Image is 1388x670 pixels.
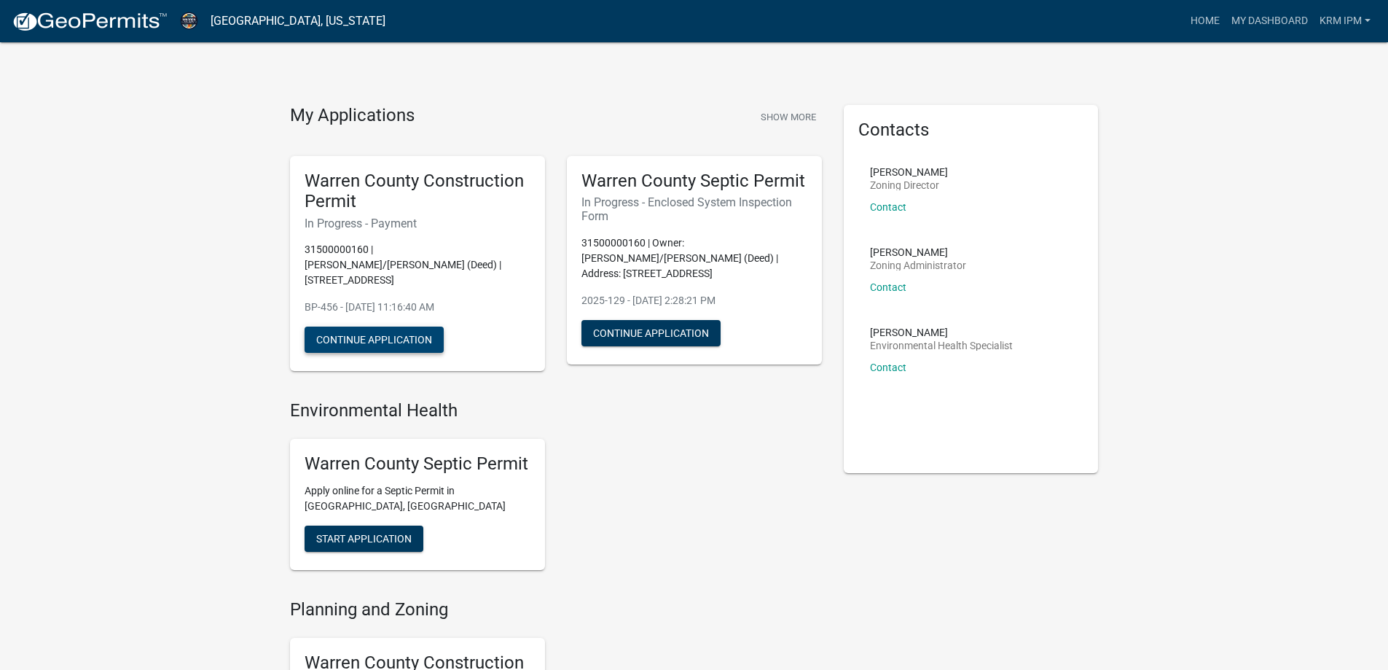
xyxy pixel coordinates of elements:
[305,171,530,213] h5: Warren County Construction Permit
[211,9,385,34] a: [GEOGRAPHIC_DATA], [US_STATE]
[581,293,807,308] p: 2025-129 - [DATE] 2:28:21 PM
[305,526,423,552] button: Start Application
[305,453,530,475] h5: Warren County Septic Permit
[290,599,822,620] h4: Planning and Zoning
[870,362,906,373] a: Contact
[581,171,807,192] h5: Warren County Septic Permit
[870,247,966,257] p: [PERSON_NAME]
[1185,7,1226,35] a: Home
[870,340,1013,351] p: Environmental Health Specialist
[1314,7,1376,35] a: KRM IPM
[870,180,948,190] p: Zoning Director
[305,242,530,288] p: 31500000160 | [PERSON_NAME]/[PERSON_NAME] (Deed) | [STREET_ADDRESS]
[305,217,530,230] h6: In Progress - Payment
[316,532,412,544] span: Start Application
[290,400,822,421] h4: Environmental Health
[870,327,1013,338] p: [PERSON_NAME]
[305,327,444,353] button: Continue Application
[290,105,415,127] h4: My Applications
[581,320,721,346] button: Continue Application
[870,201,906,213] a: Contact
[870,281,906,293] a: Contact
[870,167,948,177] p: [PERSON_NAME]
[581,235,807,281] p: 31500000160 | Owner: [PERSON_NAME]/[PERSON_NAME] (Deed) | Address: [STREET_ADDRESS]
[1226,7,1314,35] a: My Dashboard
[305,483,530,514] p: Apply online for a Septic Permit in [GEOGRAPHIC_DATA], [GEOGRAPHIC_DATA]
[858,120,1084,141] h5: Contacts
[179,11,199,31] img: Warren County, Iowa
[581,195,807,223] h6: In Progress - Enclosed System Inspection Form
[305,300,530,315] p: BP-456 - [DATE] 11:16:40 AM
[870,260,966,270] p: Zoning Administrator
[755,105,822,129] button: Show More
